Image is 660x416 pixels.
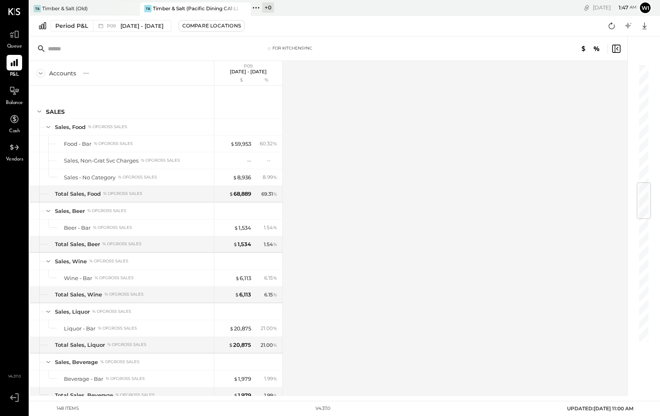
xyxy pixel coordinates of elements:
div: Wine - Bar [64,274,92,282]
a: Balance [0,83,28,107]
span: Vendors [6,156,23,163]
div: v 4.37.0 [315,405,330,412]
div: % of GROSS SALES [100,359,139,365]
span: % [273,392,277,398]
span: % [273,174,277,180]
div: 1.54 [264,224,277,231]
div: Beverage - Bar [64,375,103,383]
div: 1.99 [264,375,277,382]
span: $ [234,224,238,231]
div: T& [144,5,152,12]
span: [DATE] - [DATE] [120,22,163,30]
div: % of GROSS SALES [93,225,132,231]
div: % of GROSS SALES [95,275,134,281]
div: Total Sales, Food [55,190,101,198]
span: % [273,241,277,247]
div: Sales, Beverage [55,358,98,366]
div: % of GROSS SALES [104,292,143,297]
div: 6,113 [235,291,251,298]
div: Period P&L [55,22,88,30]
div: 60.32 [260,140,277,147]
a: Vendors [0,140,28,163]
p: [DATE] - [DATE] [230,69,267,75]
a: P&L [0,55,28,79]
span: % [273,274,277,281]
div: 6.15 [264,291,277,298]
div: $ [218,77,251,84]
div: Total Sales, Beer [55,240,100,248]
div: -- [247,157,251,165]
div: 6,113 [235,274,251,282]
div: -- [267,157,277,164]
div: 21.00 [261,341,277,349]
div: Sales, Wine [55,258,87,265]
span: $ [233,241,238,247]
span: % [273,291,277,298]
div: % of GROSS SALES [88,124,127,130]
div: Accounts [49,69,76,77]
div: % of GROSS SALES [116,392,154,398]
div: [DATE] [593,4,637,11]
div: Sales, Liquor [55,308,90,316]
div: 20,875 [229,325,251,332]
div: % of GROSS SALES [102,241,141,247]
div: 1,979 [234,391,251,399]
div: + 0 [262,2,274,13]
div: 68,889 [229,190,251,198]
div: T& [34,5,41,12]
button: wi [639,1,652,14]
div: % of GROSS SALES [107,342,146,348]
span: $ [234,392,238,398]
div: % of GROSS SALES [141,158,180,163]
span: $ [233,174,237,181]
div: % of GROSS SALES [98,326,137,331]
div: Compare Locations [182,22,241,29]
div: 1.54 [264,241,277,248]
span: P&L [10,71,19,79]
span: $ [230,140,235,147]
span: $ [229,190,234,197]
span: Balance [6,99,23,107]
div: 1,534 [233,240,251,248]
div: 59,953 [230,140,251,148]
div: % [253,77,280,84]
span: % [273,190,277,197]
div: Total Sales, Liquor [55,341,105,349]
span: % [273,375,277,382]
span: $ [235,291,239,298]
div: 8,936 [233,174,251,181]
div: % of GROSS SALES [103,191,142,197]
span: UPDATED: [DATE] 11:00 AM [567,405,633,411]
span: $ [229,341,233,348]
div: % of GROSS SALES [87,208,126,214]
div: Sales, Food [55,123,86,131]
div: 1.99 [264,392,277,399]
div: 69.31 [261,190,277,198]
span: P09 [107,24,118,28]
span: % [273,325,277,331]
div: Food - Bar [64,140,91,148]
div: % of GROSS SALES [92,309,131,314]
div: Total Sales, Beverage [55,391,113,399]
div: Timber & Salt (Pacific Dining CA1 LLC) [153,5,238,12]
div: Sales - No Category [64,174,116,181]
div: 8.99 [263,174,277,181]
div: Sales, Beer [55,207,85,215]
div: Timber & Salt (Old) [42,5,88,12]
a: Queue [0,27,28,50]
span: % [273,140,277,147]
div: 1,534 [234,224,251,232]
div: 6.15 [264,274,277,282]
button: Period P&L P09[DATE] - [DATE] [51,20,171,32]
div: % of GROSS SALES [106,376,145,382]
div: Total Sales, Wine [55,291,102,298]
div: % of GROSS SALES [94,141,133,147]
div: % of GROSS SALES [89,258,128,264]
div: 1,979 [234,375,251,383]
div: SALES [46,108,65,116]
button: Compare Locations [179,20,245,32]
span: % [273,224,277,231]
div: 21.00 [261,325,277,332]
div: 148 items [57,405,79,412]
span: Queue [7,43,22,50]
